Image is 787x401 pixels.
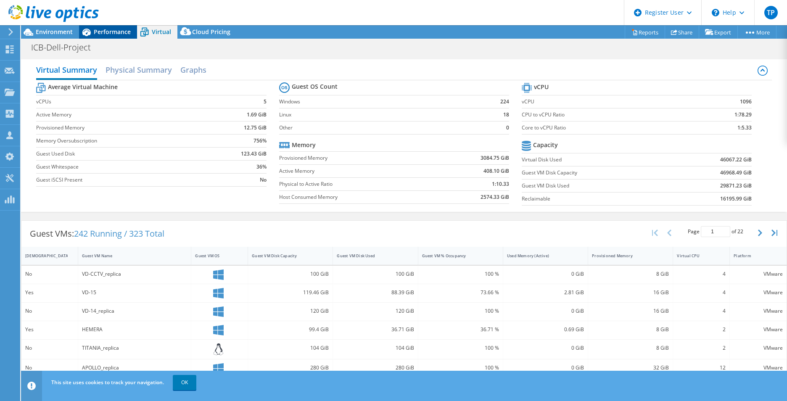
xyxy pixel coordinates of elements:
label: Reclaimable [522,195,672,203]
label: Guest Used Disk [36,150,211,158]
label: CPU to vCPU Ratio [522,111,691,119]
div: Guest VMs: [21,221,173,247]
div: 0.69 GiB [507,325,584,334]
b: 2574.33 GiB [481,193,509,201]
label: Guest VM Disk Used [522,182,672,190]
div: 0 GiB [507,306,584,316]
b: vCPU [534,83,549,91]
div: Used Memory (Active) [507,253,574,259]
b: 1:5.33 [737,124,752,132]
div: 2 [677,343,726,353]
b: Guest OS Count [292,82,338,91]
div: 12 [677,363,726,372]
b: Average Virtual Machine [48,83,118,91]
div: APOLLO_replica [82,363,188,372]
label: vCPU [522,98,691,106]
div: 88.39 GiB [337,288,414,297]
b: 123.43 GiB [241,150,267,158]
b: 0 [506,124,509,132]
div: Provisioned Memory [592,253,659,259]
div: [DEMOGRAPHIC_DATA] [25,253,64,259]
div: 0 GiB [507,343,584,353]
a: Share [665,26,699,39]
label: Host Consumed Memory [279,193,437,201]
div: Virtual CPU [677,253,716,259]
b: 756% [254,137,267,145]
div: Platform [734,253,773,259]
label: Guest VM Disk Capacity [522,169,672,177]
div: Guest VM OS [195,253,234,259]
b: 16195.99 GiB [720,195,752,203]
div: 2.81 GiB [507,288,584,297]
span: Virtual [152,28,171,36]
b: 36% [256,163,267,171]
div: 8 GiB [592,343,669,353]
div: VMware [734,343,783,353]
b: 5 [264,98,267,106]
div: Guest VM % Occupancy [422,253,489,259]
b: 3084.75 GiB [481,154,509,162]
div: No [25,363,74,372]
b: 408.10 GiB [483,167,509,175]
b: 18 [503,111,509,119]
b: Capacity [533,141,558,149]
div: 32 GiB [592,363,669,372]
div: HEMERA [82,325,188,334]
div: 4 [677,306,726,316]
div: VMware [734,306,783,316]
div: VD-14_replica [82,306,188,316]
label: Active Memory [279,167,437,175]
span: Performance [94,28,131,36]
div: 99.4 GiB [252,325,329,334]
label: Active Memory [36,111,211,119]
div: VMware [734,325,783,334]
div: 16 GiB [592,288,669,297]
b: 1096 [740,98,752,106]
label: Guest Whitespace [36,163,211,171]
a: More [737,26,776,39]
div: No [25,343,74,353]
h2: Physical Summary [106,61,172,78]
label: Other [279,124,479,132]
div: Guest VM Disk Capacity [252,253,319,259]
div: 100 GiB [252,269,329,279]
span: 242 Running / 323 Total [74,228,164,239]
label: Provisioned Memory [279,154,437,162]
label: Virtual Disk Used [522,156,672,164]
div: 100 % [422,363,499,372]
label: Physical to Active Ratio [279,180,437,188]
div: 100 % [422,343,499,353]
span: 22 [737,228,743,235]
div: 36.71 GiB [337,325,414,334]
svg: \n [712,9,719,16]
div: 73.66 % [422,288,499,297]
div: No [25,306,74,316]
div: VD-15 [82,288,188,297]
div: Guest VM Name [82,253,177,259]
label: Guest iSCSI Present [36,176,211,184]
div: 120 GiB [252,306,329,316]
label: Core to vCPU Ratio [522,124,691,132]
label: vCPUs [36,98,211,106]
div: 2 [677,325,726,334]
div: 36.71 % [422,325,499,334]
div: 100 % [422,306,499,316]
div: 104 GiB [337,343,414,353]
div: 100 % [422,269,499,279]
div: 120 GiB [337,306,414,316]
div: 0 GiB [507,363,584,372]
div: 16 GiB [592,306,669,316]
div: Yes [25,288,74,297]
label: Windows [279,98,479,106]
div: 4 [677,288,726,297]
h2: Graphs [180,61,206,78]
b: 12.75 GiB [244,124,267,132]
div: 104 GiB [252,343,329,353]
h2: Virtual Summary [36,61,97,80]
span: Environment [36,28,73,36]
div: Guest VM Disk Used [337,253,404,259]
div: 0 GiB [507,269,584,279]
b: 1:10.33 [492,180,509,188]
div: 4 [677,269,726,279]
div: No [25,269,74,279]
